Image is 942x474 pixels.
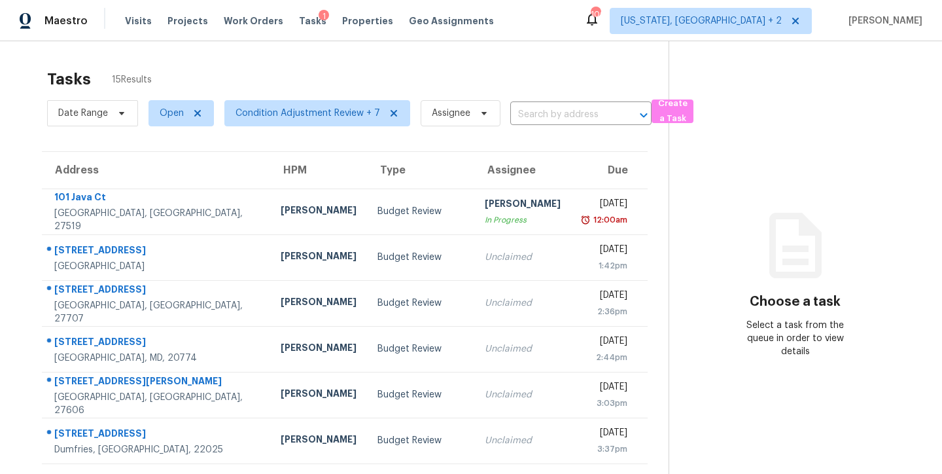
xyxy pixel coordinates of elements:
[582,397,627,410] div: 3:03pm
[571,152,648,189] th: Due
[432,107,470,120] span: Assignee
[582,335,627,351] div: [DATE]
[582,426,627,443] div: [DATE]
[582,243,627,259] div: [DATE]
[42,152,270,189] th: Address
[377,205,464,218] div: Budget Review
[224,14,283,27] span: Work Orders
[582,443,627,456] div: 3:37pm
[281,204,357,220] div: [PERSON_NAME]
[485,251,561,264] div: Unclaimed
[635,106,653,124] button: Open
[474,152,571,189] th: Assignee
[54,443,260,456] div: Dumfries, [GEOGRAPHIC_DATA], 22025
[44,14,88,27] span: Maestro
[270,152,367,189] th: HPM
[485,197,561,213] div: [PERSON_NAME]
[621,14,782,27] span: [US_STATE], [GEOGRAPHIC_DATA] + 2
[732,319,858,358] div: Select a task from the queue in order to view details
[485,388,561,401] div: Unclaimed
[377,251,464,264] div: Budget Review
[658,96,687,126] span: Create a Task
[582,197,627,213] div: [DATE]
[54,352,260,365] div: [GEOGRAPHIC_DATA], MD, 20774
[281,433,357,449] div: [PERSON_NAME]
[125,14,152,27] span: Visits
[235,107,380,120] span: Condition Adjustment Review + 7
[580,213,591,227] img: Overdue Alarm Icon
[54,283,260,299] div: [STREET_ADDRESS]
[54,427,260,443] div: [STREET_ADDRESS]
[54,207,260,233] div: [GEOGRAPHIC_DATA], [GEOGRAPHIC_DATA], 27519
[54,191,260,207] div: 101 Java Ct
[319,10,329,23] div: 1
[54,391,260,417] div: [GEOGRAPHIC_DATA], [GEOGRAPHIC_DATA], 27606
[485,297,561,310] div: Unclaimed
[54,244,260,260] div: [STREET_ADDRESS]
[582,259,627,272] div: 1:42pm
[112,73,152,86] span: 15 Results
[167,14,208,27] span: Projects
[485,434,561,447] div: Unclaimed
[582,380,627,397] div: [DATE]
[377,388,464,401] div: Budget Review
[47,73,91,86] h2: Tasks
[510,105,615,125] input: Search by address
[299,16,326,26] span: Tasks
[591,8,600,21] div: 100
[409,14,494,27] span: Geo Assignments
[342,14,393,27] span: Properties
[281,295,357,312] div: [PERSON_NAME]
[58,107,108,120] span: Date Range
[582,305,627,318] div: 2:36pm
[281,341,357,357] div: [PERSON_NAME]
[582,351,627,364] div: 2:44pm
[485,342,561,355] div: Unclaimed
[652,100,693,123] button: Create a Task
[582,289,627,305] div: [DATE]
[54,374,260,391] div: [STREET_ADDRESS][PERSON_NAME]
[377,434,464,447] div: Budget Review
[485,213,561,227] div: In Progress
[54,335,260,352] div: [STREET_ADDRESS]
[750,295,841,308] h3: Choose a task
[843,14,922,27] span: [PERSON_NAME]
[377,342,464,355] div: Budget Review
[281,387,357,403] div: [PERSON_NAME]
[367,152,474,189] th: Type
[54,299,260,325] div: [GEOGRAPHIC_DATA], [GEOGRAPHIC_DATA], 27707
[54,260,260,273] div: [GEOGRAPHIC_DATA]
[377,297,464,310] div: Budget Review
[160,107,184,120] span: Open
[281,249,357,266] div: [PERSON_NAME]
[591,213,627,227] div: 12:00am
